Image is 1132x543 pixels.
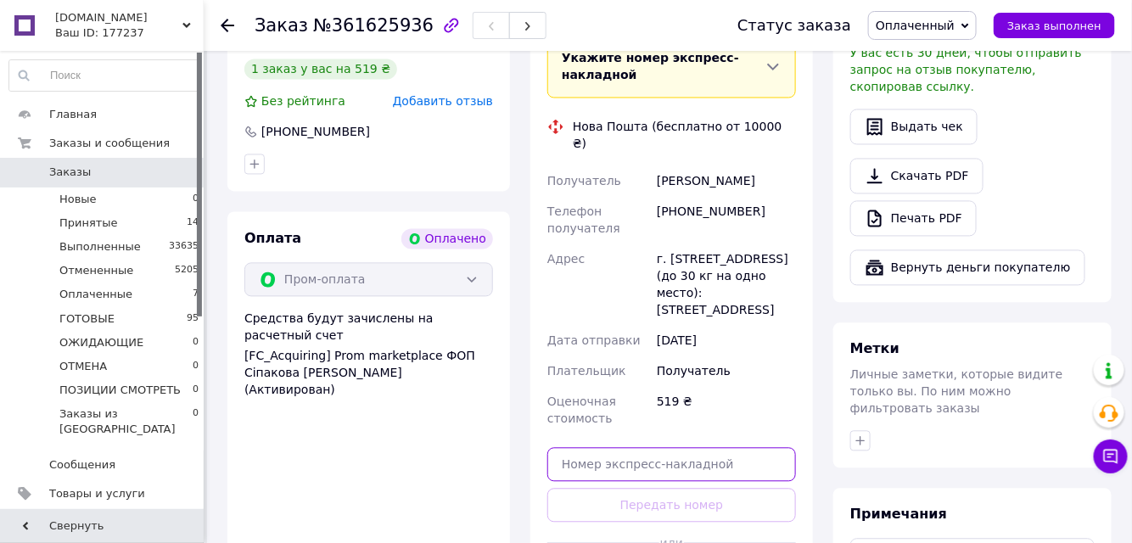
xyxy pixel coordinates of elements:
span: Добавить отзыв [393,95,493,109]
span: 5205 [175,263,199,278]
span: Плательщик [547,365,626,378]
span: Оплаченные [59,287,132,302]
span: Адрес [547,253,585,266]
span: 0 [193,192,199,207]
span: 95 [187,311,199,327]
div: Средства будут зачислены на расчетный счет [244,311,493,399]
span: Принятые [59,216,118,231]
span: ГОТОВЫЕ [59,311,115,327]
span: Оплаченный [876,19,955,32]
span: Заказ [255,15,308,36]
span: Выполненные [59,239,141,255]
div: [PHONE_NUMBER] [653,197,799,244]
button: Вернуть деньги покупателю [850,250,1085,286]
span: ПОЗИЦИИ СМОТРЕТЬ [59,383,181,398]
button: Заказ выполнен [994,13,1115,38]
span: Без рейтинга [261,95,345,109]
div: 1 заказ у вас на 519 ₴ [244,59,397,80]
span: Оплата [244,231,301,247]
input: Номер экспресс-накладной [547,448,796,482]
div: [FC_Acquiring] Prom marketplace ФОП Сіпакова [PERSON_NAME] (Активирован) [244,348,493,399]
span: Личные заметки, которые видите только вы. По ним можно фильтровать заказы [850,368,1063,416]
span: URANCLUB.COM.UA [55,10,182,25]
span: 0 [193,406,199,437]
span: Заказ выполнен [1007,20,1101,32]
div: Вернуться назад [221,17,234,34]
span: Заказы и сообщения [49,136,170,151]
span: 0 [193,383,199,398]
div: [PERSON_NAME] [653,166,799,197]
span: №361625936 [313,15,434,36]
button: Выдать чек [850,109,978,145]
div: 519 ₴ [653,387,799,434]
span: Примечания [850,507,947,523]
div: Оплачено [401,229,493,249]
input: Поиск [9,60,199,91]
span: Заказы из [GEOGRAPHIC_DATA] [59,406,193,437]
span: У вас есть 30 дней, чтобы отправить запрос на отзыв покупателю, скопировав ссылку. [850,47,1082,94]
div: Получатель [653,356,799,387]
span: Главная [49,107,97,122]
span: Оценочная стоимость [547,395,616,426]
span: 33635 [169,239,199,255]
a: Печать PDF [850,201,977,237]
span: Телефон получателя [547,205,620,236]
div: Ваш ID: 177237 [55,25,204,41]
a: Скачать PDF [850,159,983,194]
span: 0 [193,359,199,374]
span: Укажите номер экспресс-накладной [562,52,739,82]
span: 0 [193,335,199,350]
span: ОТМЕНА [59,359,107,374]
span: Товары и услуги [49,486,145,501]
span: Сообщения [49,457,115,473]
span: Новые [59,192,97,207]
div: [DATE] [653,326,799,356]
div: г. [STREET_ADDRESS] (до 30 кг на одно место): [STREET_ADDRESS] [653,244,799,326]
div: Нова Пошта (бесплатно от 10000 ₴) [569,119,800,153]
span: Метки [850,341,899,357]
span: Отмененные [59,263,133,278]
div: [PHONE_NUMBER] [260,124,372,141]
span: 14 [187,216,199,231]
span: ОЖИДАЮЩИЕ [59,335,143,350]
button: Чат с покупателем [1094,439,1128,473]
span: Получатель [547,175,621,188]
span: Заказы [49,165,91,180]
div: Статус заказа [737,17,851,34]
span: 7 [193,287,199,302]
span: Дата отправки [547,334,641,348]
